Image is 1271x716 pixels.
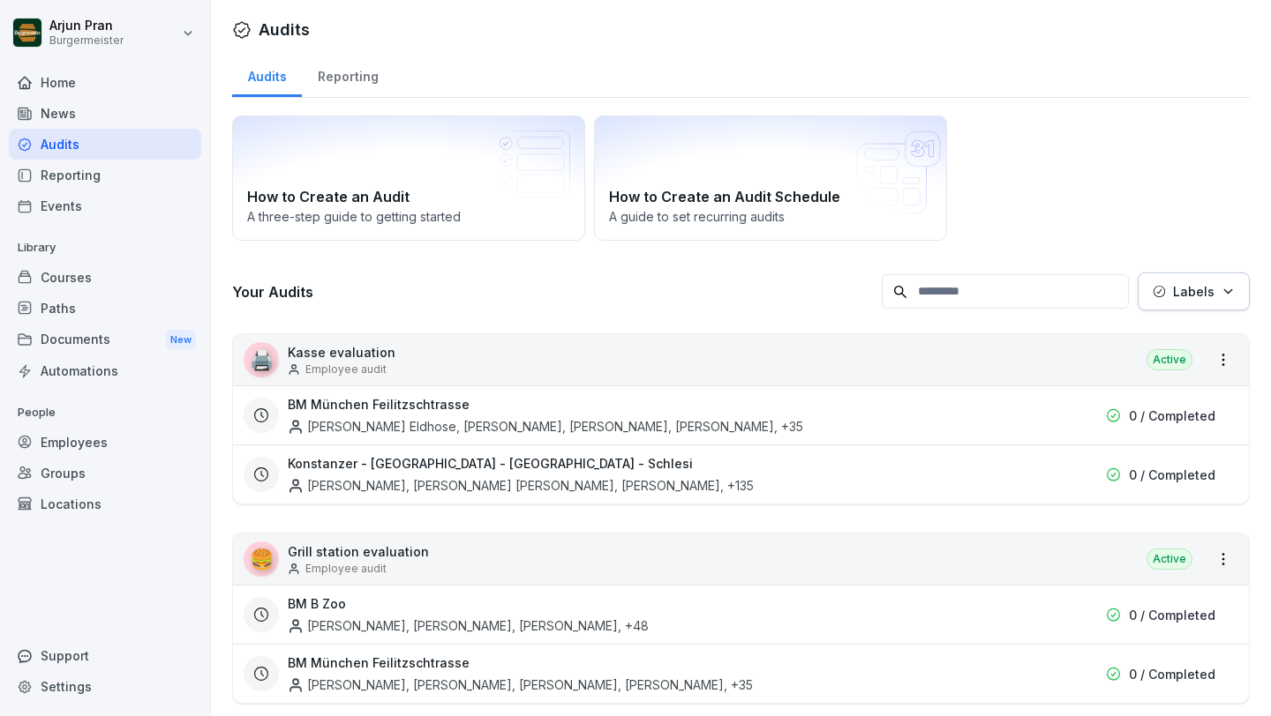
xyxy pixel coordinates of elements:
div: Documents [9,324,201,356]
div: New [166,330,196,350]
p: Burgermeister [49,34,124,47]
p: People [9,399,201,427]
h2: How to Create an Audit [247,186,570,207]
p: Employee audit [305,561,387,577]
p: 0 / Completed [1129,466,1215,484]
a: Settings [9,671,201,702]
h3: BM München Feilitzschtrasse [288,395,470,414]
p: A three-step guide to getting started [247,207,570,226]
p: 0 / Completed [1129,606,1215,624]
p: 0 / Completed [1129,406,1215,425]
div: Support [9,640,201,671]
a: Events [9,190,201,221]
h3: BM B Zoo [288,594,346,613]
div: Active [1147,548,1192,570]
a: Groups [9,458,201,489]
div: [PERSON_NAME], [PERSON_NAME], [PERSON_NAME], [PERSON_NAME] , +35 [288,675,753,694]
p: Kasse evaluation [288,343,395,362]
a: How to Create an AuditA three-step guide to getting started [232,116,585,241]
a: Audits [232,52,302,97]
div: 🖨️ [244,342,279,377]
a: Automations [9,355,201,386]
p: Arjun Pran [49,19,124,34]
a: Employees [9,427,201,458]
div: 🍔 [244,541,279,577]
a: Home [9,67,201,98]
a: Courses [9,262,201,293]
div: [PERSON_NAME], [PERSON_NAME], [PERSON_NAME] , +48 [288,616,649,635]
a: Audits [9,129,201,160]
p: Grill station evaluation [288,542,429,561]
a: DocumentsNew [9,324,201,356]
a: Reporting [302,52,394,97]
div: [PERSON_NAME] Eldhose, [PERSON_NAME], [PERSON_NAME], [PERSON_NAME] , +35 [288,417,803,436]
h2: How to Create an Audit Schedule [609,186,932,207]
p: A guide to set recurring audits [609,207,932,226]
h3: BM München Feilitzschtrasse [288,653,470,672]
a: How to Create an Audit ScheduleA guide to set recurring audits [594,116,947,241]
p: Labels [1173,282,1215,301]
h1: Audits [259,18,310,41]
a: Locations [9,489,201,519]
div: Active [1147,349,1192,370]
h3: Konstanzer - [GEOGRAPHIC_DATA] - [GEOGRAPHIC_DATA] - Schlesi [288,454,693,473]
a: Paths [9,293,201,324]
p: 0 / Completed [1129,665,1215,683]
button: Labels [1138,272,1250,310]
p: Library [9,234,201,262]
h3: Your Audits [232,282,873,302]
div: [PERSON_NAME], [PERSON_NAME] [PERSON_NAME], [PERSON_NAME] , +135 [288,476,754,495]
a: Reporting [9,160,201,190]
p: Employee audit [305,362,387,377]
a: News [9,98,201,129]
